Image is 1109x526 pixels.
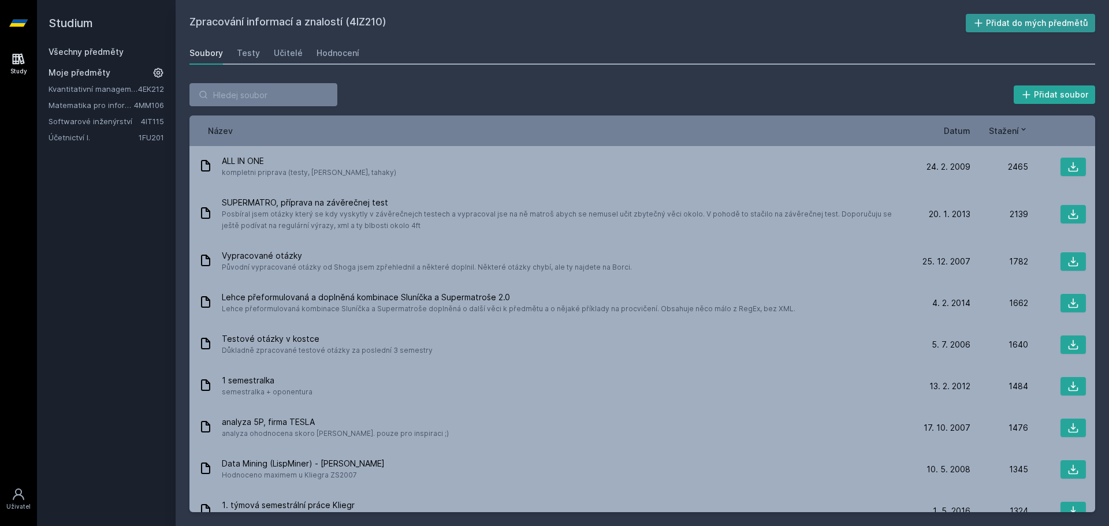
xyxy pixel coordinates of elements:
[926,161,970,173] span: 24. 2. 2009
[10,67,27,76] div: Study
[970,422,1028,434] div: 1476
[189,42,223,65] a: Soubory
[138,84,164,94] a: 4EK212
[274,47,303,59] div: Učitelé
[222,250,632,262] span: Vypracované otázky
[222,386,312,398] span: semestralka + oponentura
[1014,85,1096,104] button: Přidat soubor
[222,428,449,439] span: analyza ohodnocena skoro [PERSON_NAME]. pouze pro inspiraci ;)
[222,262,632,273] span: Původní vypracované otázky od Shoga jsem zpřehlednil a některé doplnil. Některé otázky chybí, ale...
[222,345,433,356] span: Důkladně zpracované testové otázky za poslední 3 semestry
[222,333,433,345] span: Testové otázky v kostce
[49,83,138,95] a: Kvantitativní management
[970,256,1028,267] div: 1782
[237,47,260,59] div: Testy
[222,469,385,481] span: Hodnoceno maximem u Kliegra ZS2007
[222,458,385,469] span: Data Mining (LispMiner) - [PERSON_NAME]
[222,208,908,232] span: Posbíral jsem otázky který se kdy vyskytly v závěrečnejch testech a vypracoval jse na ně matroš a...
[926,464,970,475] span: 10. 5. 2008
[222,416,449,428] span: analyza 5P, firma TESLA
[139,133,164,142] a: 1FU201
[989,125,1028,137] button: Stažení
[49,115,141,127] a: Softwarové inženýrství
[49,67,110,79] span: Moje předměty
[237,42,260,65] a: Testy
[189,83,337,106] input: Hledej soubor
[929,380,970,392] span: 13. 2. 2012
[222,499,586,511] span: 1. týmová semestrální práce Kliegr
[274,42,303,65] a: Učitelé
[932,297,970,309] span: 4. 2. 2014
[970,339,1028,350] div: 1640
[222,292,795,303] span: Lehce přeformulovaná a doplněná kombinace Sluníčka a Supermatroše 2.0
[208,125,233,137] button: Název
[922,256,970,267] span: 25. 12. 2007
[989,125,1019,137] span: Stažení
[222,375,312,386] span: 1 semestralka
[2,46,35,81] a: Study
[222,197,908,208] span: SUPERMATRO, příprava na závěrečnej test
[933,505,970,517] span: 1. 5. 2016
[189,47,223,59] div: Soubory
[49,47,124,57] a: Všechny předměty
[222,155,396,167] span: ALL IN ONE
[134,100,164,110] a: 4MM106
[966,14,1096,32] button: Přidat do mých předmětů
[970,380,1028,392] div: 1484
[49,132,139,143] a: Účetnictví I.
[929,208,970,220] span: 20. 1. 2013
[222,511,586,523] span: 1. semestrální práce vypracovaná naším týmem. Měli jsme Kliegra jako cvičícího. 19/20 bodů. LS 20...
[970,161,1028,173] div: 2465
[222,303,795,315] span: Lehce přeformulovaná kombinace Sluníčka a Supermatroše doplněná o další věci k předmětu a o nějak...
[944,125,970,137] button: Datum
[141,117,164,126] a: 4IT115
[970,208,1028,220] div: 2139
[970,297,1028,309] div: 1662
[970,464,1028,475] div: 1345
[6,502,31,511] div: Uživatel
[317,42,359,65] a: Hodnocení
[970,505,1028,517] div: 1324
[49,99,134,111] a: Matematika pro informatiky
[924,422,970,434] span: 17. 10. 2007
[189,14,966,32] h2: Zpracování informací a znalostí (4IZ210)
[2,482,35,517] a: Uživatel
[222,167,396,178] span: kompletni priprava (testy, [PERSON_NAME], tahaky)
[932,339,970,350] span: 5. 7. 2006
[317,47,359,59] div: Hodnocení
